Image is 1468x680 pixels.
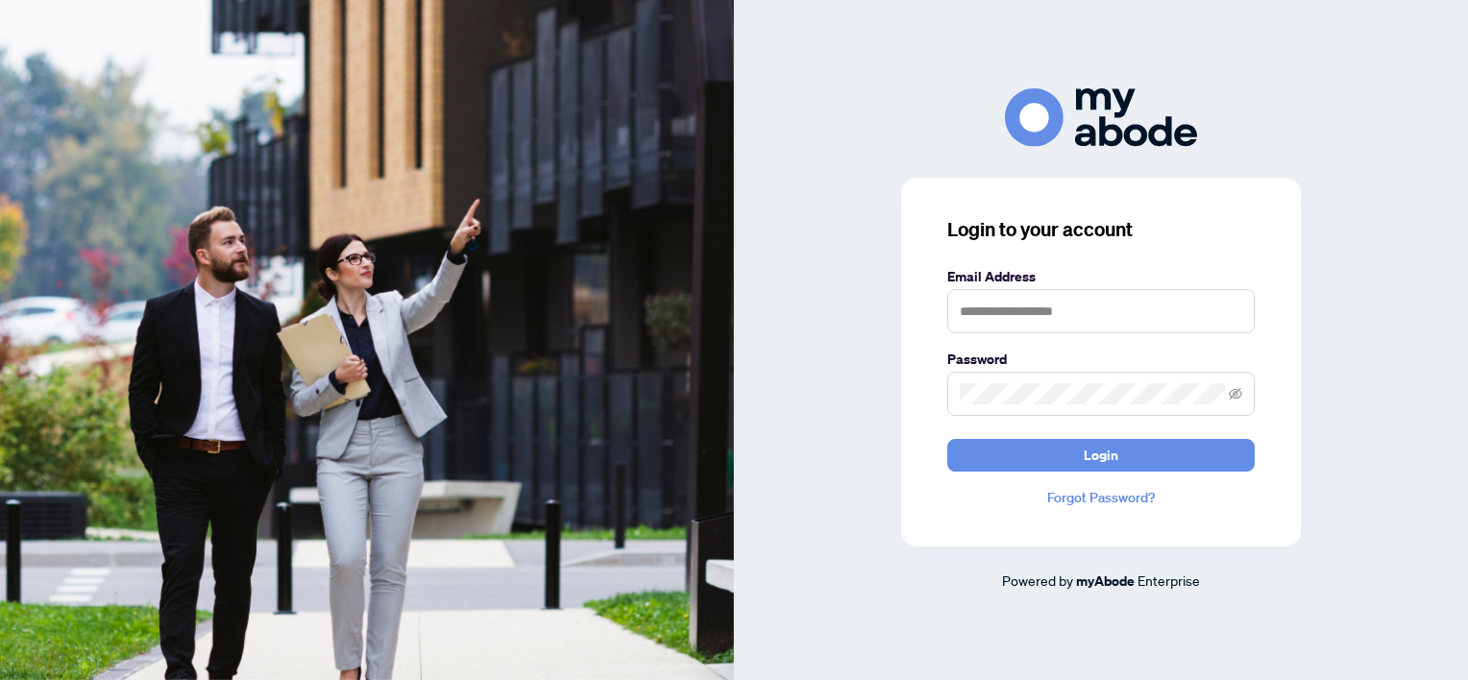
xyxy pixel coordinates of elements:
[947,266,1255,287] label: Email Address
[1084,440,1118,471] span: Login
[947,487,1255,508] a: Forgot Password?
[947,216,1255,243] h3: Login to your account
[1138,571,1200,589] span: Enterprise
[947,439,1255,472] button: Login
[1002,571,1073,589] span: Powered by
[1076,571,1135,592] a: myAbode
[1005,88,1197,147] img: ma-logo
[1229,387,1242,401] span: eye-invisible
[947,349,1255,370] label: Password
